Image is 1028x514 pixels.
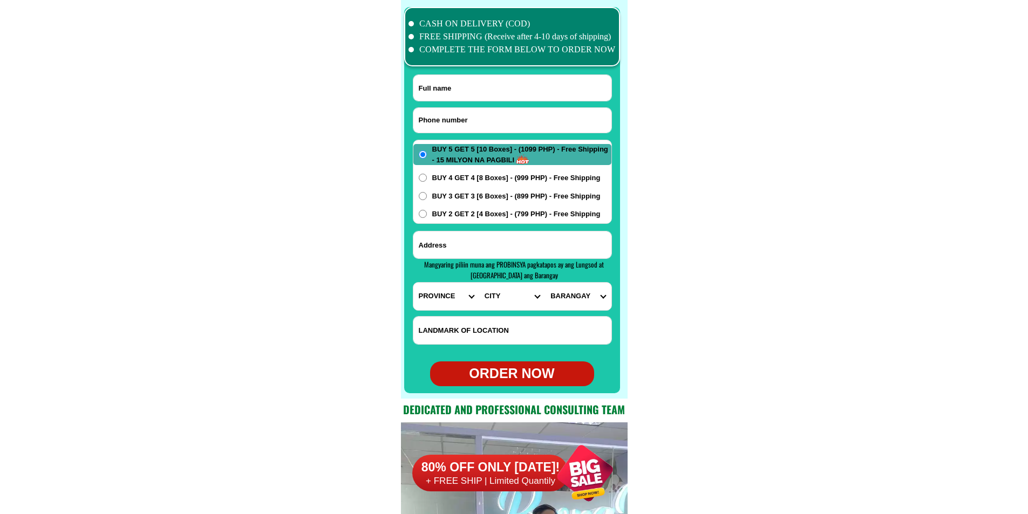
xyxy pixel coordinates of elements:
h6: 80% OFF ONLY [DATE]! [412,460,569,476]
li: CASH ON DELIVERY (COD) [409,17,616,30]
span: Mangyaring piliin muna ang PROBINSYA pagkatapos ay ang Lungsod at [GEOGRAPHIC_DATA] ang Barangay [424,259,604,280]
input: Input full_name [413,75,611,101]
span: BUY 4 GET 4 [8 Boxes] - (999 PHP) - Free Shipping [432,173,601,183]
li: COMPLETE THE FORM BELOW TO ORDER NOW [409,43,616,56]
span: BUY 5 GET 5 [10 Boxes] - (1099 PHP) - Free Shipping - 15 MILYON NA PAGBILI [432,144,611,165]
input: Input address [413,231,611,258]
input: BUY 4 GET 4 [8 Boxes] - (999 PHP) - Free Shipping [419,174,427,182]
select: Select commune [545,283,611,310]
select: Select district [479,283,545,310]
span: BUY 2 GET 2 [4 Boxes] - (799 PHP) - Free Shipping [432,209,601,220]
h2: Dedicated and professional consulting team [401,401,628,417]
h6: + FREE SHIP | Limited Quantily [412,475,569,487]
input: Input LANDMARKOFLOCATION [413,317,611,344]
input: BUY 3 GET 3 [6 Boxes] - (899 PHP) - Free Shipping [419,192,427,200]
input: BUY 5 GET 5 [10 Boxes] - (1099 PHP) - Free Shipping - 15 MILYON NA PAGBILI [419,150,427,159]
li: FREE SHIPPING (Receive after 4-10 days of shipping) [409,30,616,43]
div: ORDER NOW [430,364,594,384]
input: BUY 2 GET 2 [4 Boxes] - (799 PHP) - Free Shipping [419,210,427,218]
span: BUY 3 GET 3 [6 Boxes] - (899 PHP) - Free Shipping [432,191,601,202]
input: Input phone_number [413,108,611,133]
select: Select province [413,283,479,310]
